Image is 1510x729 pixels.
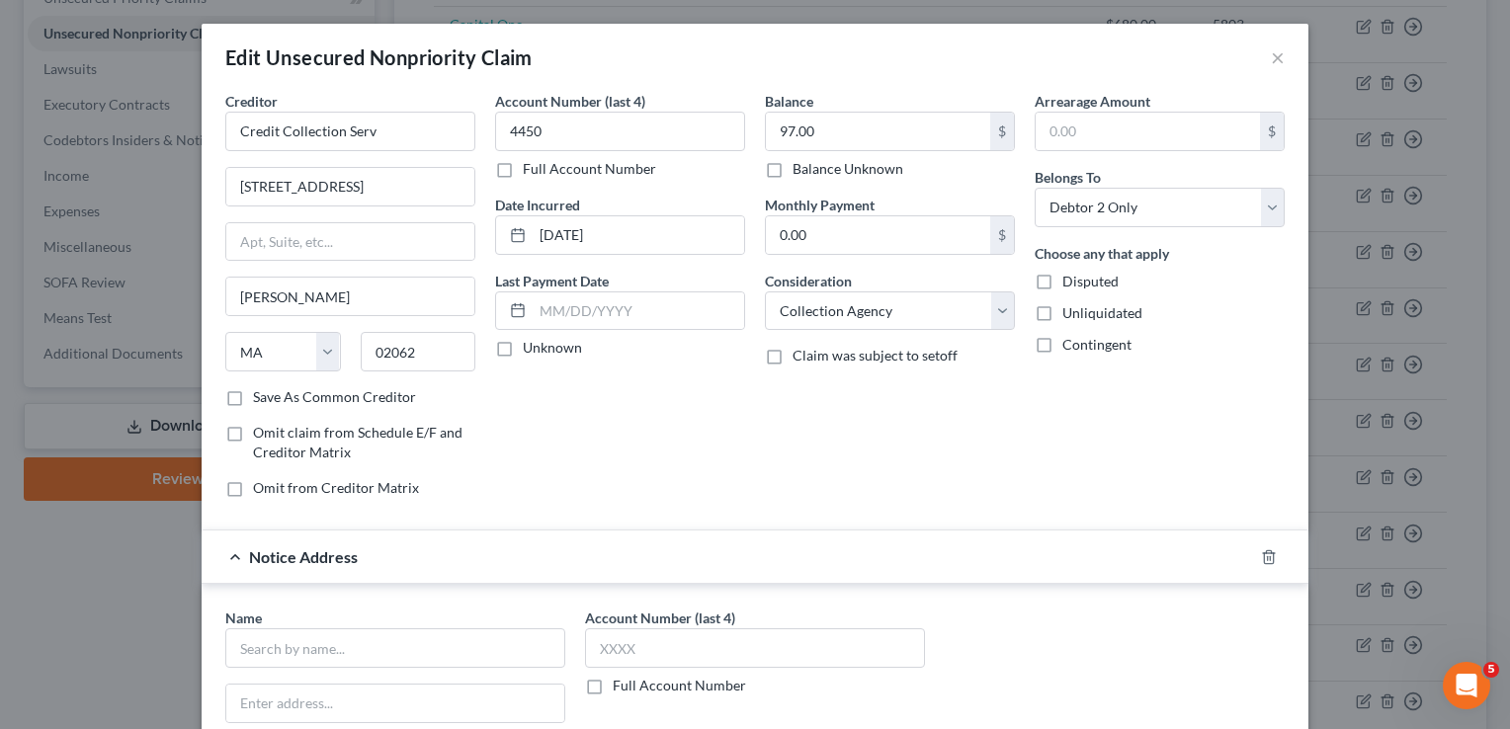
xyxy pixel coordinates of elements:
[249,547,358,566] span: Notice Address
[990,113,1014,150] div: $
[523,159,656,179] label: Full Account Number
[226,278,474,315] input: Enter city...
[253,387,416,407] label: Save As Common Creditor
[225,43,533,71] div: Edit Unsecured Nonpriority Claim
[793,347,958,364] span: Claim was subject to setoff
[495,195,580,215] label: Date Incurred
[225,93,278,110] span: Creditor
[253,479,419,496] span: Omit from Creditor Matrix
[533,292,744,330] input: MM/DD/YYYY
[1062,273,1119,289] span: Disputed
[226,168,474,205] input: Enter address...
[1271,45,1285,69] button: ×
[1483,662,1499,678] span: 5
[1443,662,1490,709] iframe: Intercom live chat
[361,332,476,371] input: Enter zip...
[765,271,852,291] label: Consideration
[766,216,990,254] input: 0.00
[225,112,475,151] input: Search creditor by name...
[793,159,903,179] label: Balance Unknown
[226,223,474,261] input: Apt, Suite, etc...
[766,113,990,150] input: 0.00
[225,609,262,626] span: Name
[765,195,875,215] label: Monthly Payment
[495,112,745,151] input: XXXX
[523,338,582,358] label: Unknown
[226,685,564,722] input: Enter address...
[225,628,565,668] input: Search by name...
[1260,113,1284,150] div: $
[1035,243,1169,264] label: Choose any that apply
[765,91,813,112] label: Balance
[1035,169,1101,186] span: Belongs To
[495,91,645,112] label: Account Number (last 4)
[1035,91,1150,112] label: Arrearage Amount
[495,271,609,291] label: Last Payment Date
[253,424,462,460] span: Omit claim from Schedule E/F and Creditor Matrix
[1036,113,1260,150] input: 0.00
[1062,304,1142,321] span: Unliquidated
[613,676,746,695] label: Full Account Number
[585,607,735,628] label: Account Number (last 4)
[1062,336,1132,353] span: Contingent
[990,216,1014,254] div: $
[533,216,744,254] input: MM/DD/YYYY
[585,628,925,668] input: XXXX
